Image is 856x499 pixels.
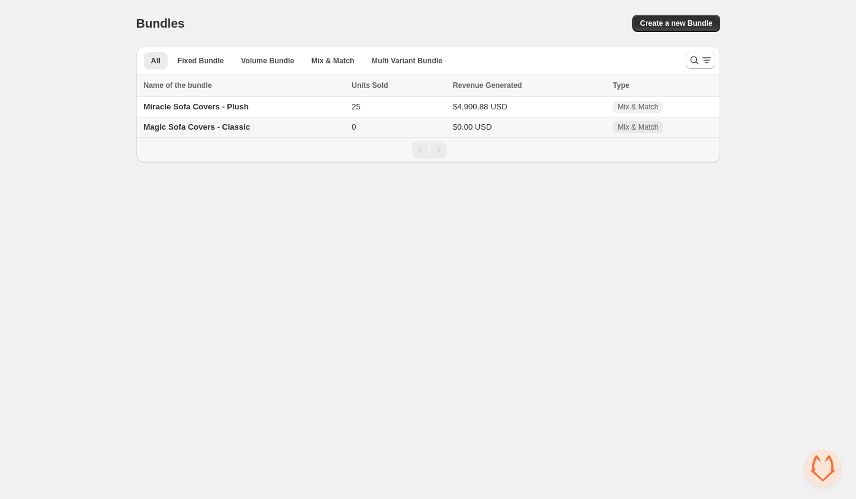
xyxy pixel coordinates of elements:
[372,56,442,66] span: Multi Variant Bundle
[632,15,720,32] button: Create a new Bundle
[640,18,712,28] span: Create a new Bundle
[453,79,535,92] button: Revenue Generated
[453,122,492,132] span: $0.00 USD
[351,79,388,92] span: Units Sold
[151,56,160,66] span: All
[613,79,712,92] div: Type
[144,102,249,111] span: Miracle Sofa Covers - Plush
[178,56,224,66] span: Fixed Bundle
[136,16,185,31] h1: Bundles
[312,56,355,66] span: Mix & Match
[241,56,294,66] span: Volume Bundle
[686,52,715,69] button: Search and filter results
[804,450,841,487] div: Close chat
[351,102,360,111] span: 25
[618,102,658,112] span: Mix & Match
[144,79,345,92] div: Name of the bundle
[136,137,720,162] nav: Pagination
[453,79,522,92] span: Revenue Generated
[144,122,250,132] span: Magic Sofa Covers - Classic
[351,122,356,132] span: 0
[618,122,658,132] span: Mix & Match
[453,102,508,111] span: $4,900.88 USD
[351,79,400,92] button: Units Sold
